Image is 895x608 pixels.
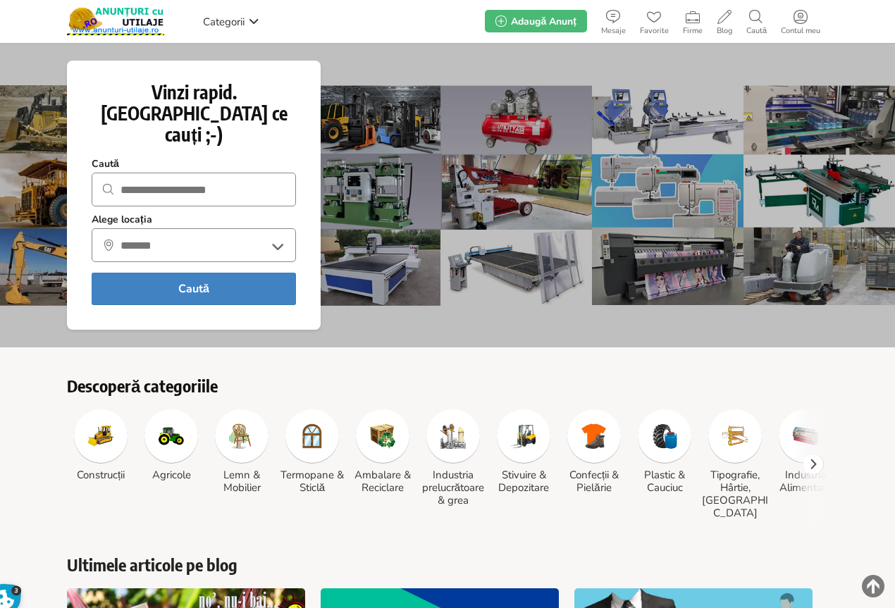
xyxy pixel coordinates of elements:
[203,15,245,29] span: Categorii
[419,469,487,507] h3: Industria prelucrătoare & grea
[560,469,628,494] h3: Confecții & Pielărie
[370,423,395,449] img: Ambalare & Reciclare
[349,469,416,494] h3: Ambalare & Reciclare
[208,469,276,494] h3: Lemn & Mobilier
[511,423,536,449] img: Stivuire & Depozitare
[67,469,135,481] h3: Construcții
[739,27,774,35] span: Caută
[722,423,748,449] img: Tipografie, Hârtie, Carton
[278,469,346,494] h3: Termopane & Sticlă
[300,423,325,449] img: Termopane & Sticlă
[159,423,184,449] img: Agricole
[676,27,710,35] span: Firme
[631,409,698,494] a: Plastic & Cauciuc Plastic & Cauciuc
[710,27,739,35] span: Blog
[490,469,557,494] h3: Stivuire & Depozitare
[67,554,828,574] a: Ultimele articole pe blog
[511,15,576,28] span: Adaugă Anunț
[631,469,698,494] h3: Plastic & Cauciuc
[440,423,466,449] img: Industria prelucrătoare & grea
[67,7,164,35] img: Anunturi-Utilaje.RO
[772,409,839,494] a: Industria Alimentară Industria Alimentară
[92,273,296,305] button: Caută
[67,409,135,481] a: Construcții Construcții
[11,585,22,596] span: 3
[633,27,676,35] span: Favorite
[581,423,607,449] img: Confecții & Pielărie
[92,158,119,170] strong: Caută
[92,82,296,145] h1: Vinzi rapid. [GEOGRAPHIC_DATA] ce cauți ;-)
[229,423,254,449] img: Lemn & Mobilier
[88,423,113,449] img: Construcții
[739,7,774,35] a: Caută
[419,409,487,507] a: Industria prelucrătoare & grea Industria prelucrătoare & grea
[67,376,828,395] h2: Descoperă categoriile
[137,409,205,481] a: Agricole Agricole
[774,27,827,35] span: Contul meu
[92,213,152,226] strong: Alege locația
[652,423,677,449] img: Plastic & Cauciuc
[594,7,633,35] a: Mesaje
[485,10,586,32] a: Adaugă Anunț
[349,409,416,494] a: Ambalare & Reciclare Ambalare & Reciclare
[772,469,839,494] h3: Industria Alimentară
[701,469,769,519] h3: Tipografie, Hârtie, [GEOGRAPHIC_DATA]
[774,7,827,35] a: Contul meu
[560,409,628,494] a: Confecții & Pielărie Confecții & Pielărie
[208,409,276,494] a: Lemn & Mobilier Lemn & Mobilier
[490,409,557,494] a: Stivuire & Depozitare Stivuire & Depozitare
[710,7,739,35] a: Blog
[701,409,769,519] a: Tipografie, Hârtie, Carton Tipografie, Hârtie, [GEOGRAPHIC_DATA]
[862,575,884,597] img: scroll-to-top.png
[199,11,263,32] a: Categorii
[676,7,710,35] a: Firme
[594,27,633,35] span: Mesaje
[278,409,346,494] a: Termopane & Sticlă Termopane & Sticlă
[137,469,205,481] h3: Agricole
[633,7,676,35] a: Favorite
